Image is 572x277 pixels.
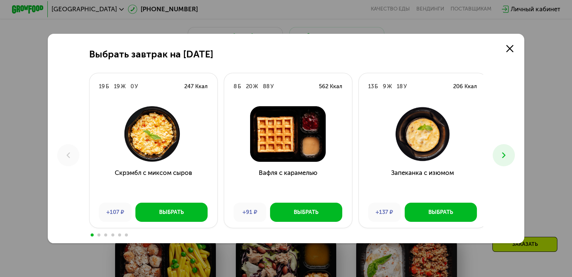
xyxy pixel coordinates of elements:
div: 13 [368,83,374,90]
div: Ж [121,83,126,90]
div: +107 ₽ [99,203,132,222]
button: Выбрать [405,203,477,222]
div: 247 Ккал [184,83,208,90]
div: +137 ₽ [368,203,401,222]
div: 18 [397,83,403,90]
div: Б [106,83,109,90]
img: Запеканка с изюмом [365,106,480,162]
div: 20 [246,83,252,90]
div: Выбрать [428,208,453,216]
div: У [270,83,274,90]
div: 562 Ккал [319,83,342,90]
div: Б [375,83,378,90]
div: Выбрать [294,208,319,216]
div: 0 [130,83,134,90]
div: 9 [383,83,386,90]
button: Выбрать [135,203,208,222]
div: 8 [234,83,237,90]
h3: Запеканка с изюмом [359,168,487,197]
div: 88 [263,83,270,90]
h3: Вафля с карамелью [224,168,352,197]
h2: Выбрать завтрак на [DATE] [89,49,213,60]
div: У [404,83,407,90]
img: Скрэмбл с миксом сыров [96,106,211,162]
div: Выбрать [159,208,184,216]
div: Б [238,83,241,90]
div: 19 [99,83,105,90]
img: Вафля с карамелью [230,106,345,162]
div: 206 Ккал [453,83,477,90]
div: У [135,83,138,90]
div: 19 [114,83,120,90]
button: Выбрать [270,203,342,222]
div: Ж [253,83,258,90]
h3: Скрэмбл с миксом сыров [90,168,217,197]
div: Ж [387,83,392,90]
div: +91 ₽ [234,203,266,222]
